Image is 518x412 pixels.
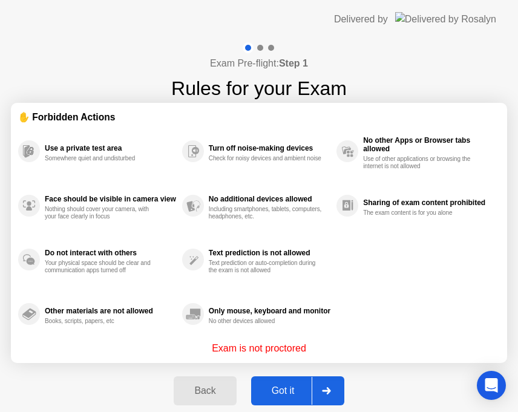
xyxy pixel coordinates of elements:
[45,307,176,315] div: Other materials are not allowed
[210,56,308,71] h4: Exam Pre-flight:
[251,376,344,405] button: Got it
[279,58,308,68] b: Step 1
[477,371,506,400] div: Open Intercom Messenger
[45,318,159,325] div: Books, scripts, papers, etc
[395,12,496,26] img: Delivered by Rosalyn
[45,206,159,220] div: Nothing should cover your camera, with your face clearly in focus
[174,376,236,405] button: Back
[209,260,323,274] div: Text prediction or auto-completion during the exam is not allowed
[363,136,494,153] div: No other Apps or Browser tabs allowed
[45,155,159,162] div: Somewhere quiet and undisturbed
[45,249,176,257] div: Do not interact with others
[45,195,176,203] div: Face should be visible in camera view
[363,198,494,207] div: Sharing of exam content prohibited
[209,155,323,162] div: Check for noisy devices and ambient noise
[45,144,176,152] div: Use a private test area
[45,260,159,274] div: Your physical space should be clear and communication apps turned off
[255,385,312,396] div: Got it
[209,195,330,203] div: No additional devices allowed
[209,318,323,325] div: No other devices allowed
[212,341,306,356] p: Exam is not proctored
[363,209,477,217] div: The exam content is for you alone
[209,206,323,220] div: Including smartphones, tablets, computers, headphones, etc.
[209,144,330,152] div: Turn off noise-making devices
[209,249,330,257] div: Text prediction is not allowed
[363,155,477,170] div: Use of other applications or browsing the internet is not allowed
[171,74,347,103] h1: Rules for your Exam
[209,307,330,315] div: Only mouse, keyboard and monitor
[18,110,500,124] div: ✋ Forbidden Actions
[177,385,232,396] div: Back
[334,12,388,27] div: Delivered by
